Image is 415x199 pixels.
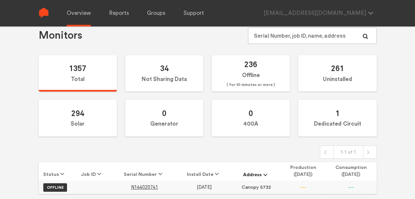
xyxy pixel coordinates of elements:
[125,100,203,137] label: Generator
[325,180,376,194] td: ---
[176,162,232,180] th: Install Date
[212,55,290,92] label: Offline
[281,162,325,180] th: Production ([DATE])
[331,63,344,73] span: 261
[197,184,212,190] span: [DATE]
[43,183,67,192] label: OFFLINE
[69,63,86,73] span: 1357
[162,108,166,118] span: 0
[39,100,117,137] label: Solar
[71,108,84,118] span: 294
[39,8,49,18] img: Sense Logo
[113,162,176,180] th: Serial Number
[335,108,339,118] span: 1
[325,162,376,180] th: Consumption ([DATE])
[226,81,275,89] span: ( for 10 minutes or more )
[72,162,113,180] th: Job ID
[39,162,72,180] th: Status
[39,55,117,92] label: Total
[131,185,158,190] a: N144020741
[39,29,82,42] h1: Monitors
[160,63,168,73] span: 34
[131,184,158,190] span: N144020741
[244,60,257,69] span: 236
[212,100,290,137] label: 400A
[248,27,376,44] input: Serial Number, job ID, name, address
[298,55,376,92] label: Uninstalled
[232,162,281,180] th: Address
[125,55,203,92] label: Not Sharing Data
[281,180,325,194] td: ---
[333,146,363,158] div: 1-1 of 1
[298,100,376,137] label: Dedicated Circuit
[249,108,253,118] span: 0
[232,180,281,194] td: Canopy 5732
